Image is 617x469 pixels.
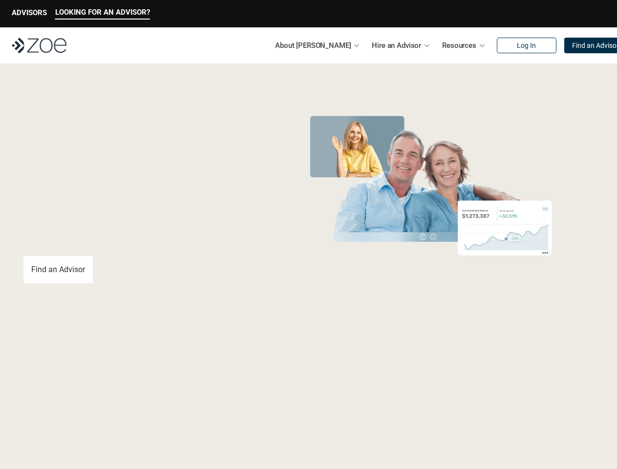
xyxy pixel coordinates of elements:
[372,38,421,53] p: Hire an Advisor
[442,38,476,53] p: Resources
[31,265,85,274] p: Find an Advisor
[55,8,150,17] p: LOOKING FOR AN ADVISOR?
[275,38,351,53] p: About [PERSON_NAME]
[497,38,556,53] a: Log In
[23,221,269,244] p: You deserve an advisor you can trust. [PERSON_NAME], hire, and invest with vetted, fiduciary, fin...
[23,108,241,146] span: Grow Your Wealth
[517,42,536,50] p: Log In
[23,256,93,283] a: Find an Advisor
[23,408,594,455] p: Loremipsum: *DolOrsi Ametconsecte adi Eli Seddoeius tem inc utlaboreet. Dol 3216 MagNaal Enimadmi...
[23,141,221,211] span: with a Financial Advisor
[296,276,567,281] em: The information in the visuals above is for illustrative purposes only and does not represent an ...
[12,8,47,17] p: ADVISORS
